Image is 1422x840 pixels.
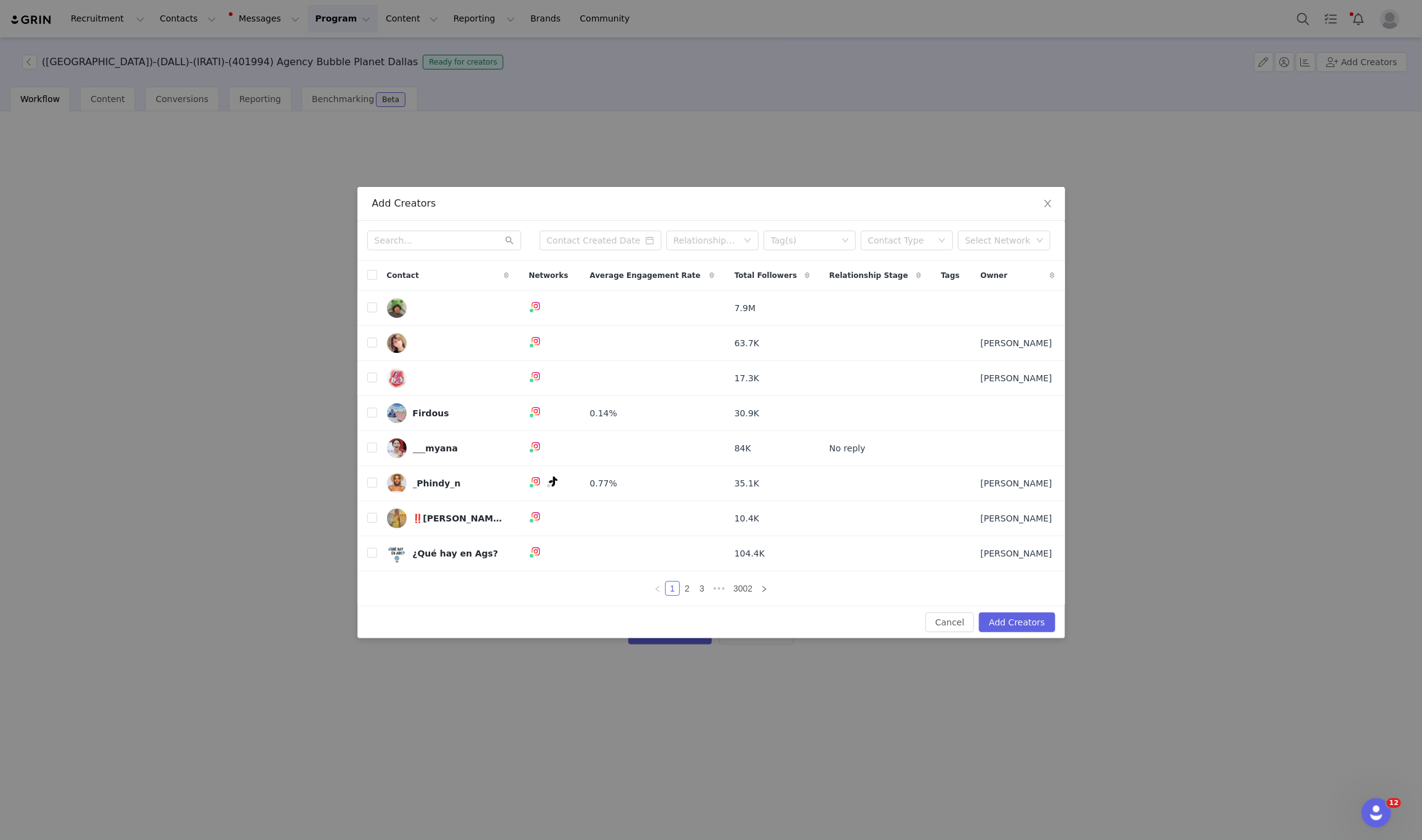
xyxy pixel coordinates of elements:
img: d051d243-e56f-42c5-91b1-77514c61f73a--s.jpg [387,333,407,353]
span: 0.14% [590,407,617,420]
i: icon: down [842,237,849,245]
span: 10.4K [735,512,759,525]
li: Next Page [757,581,772,596]
a: ‼️[PERSON_NAME]’s Must Dos‼️ [387,509,509,528]
img: instagram.svg [531,371,541,381]
img: fd0017f7-4eda-45ac-9ee0-4cc78ccd8ee0.jpg [387,473,407,493]
button: Cancel [925,612,974,632]
span: No reply [829,442,866,455]
img: fe08500a-8e1c-4e3b-9fdb-b51665011261.jpg [387,368,407,388]
i: icon: close [1043,199,1053,208]
li: 1 [665,581,680,596]
div: ¿Qué hay en Ags? [413,549,498,558]
a: 3002 [730,582,756,595]
span: Total Followers [735,270,797,281]
img: 66e2ef80-9d39-46fc-8e23-9f4752e67aab.jpg [387,509,407,528]
iframe: Intercom live chat [1362,798,1391,828]
span: Networks [529,270,568,281]
a: 1 [666,582,679,595]
div: _Phindy_n [413,478,461,488]
div: Relationship Stage [674,234,738,247]
i: icon: right [761,585,768,593]
span: [PERSON_NAME] [981,547,1052,560]
li: Previous Page [650,581,665,596]
img: instagram.svg [531,336,541,346]
li: 3 [695,581,709,596]
span: 30.9K [735,407,759,420]
span: Relationship Stage [829,270,908,281]
img: instagram.svg [531,301,541,311]
img: 84cd624a-42ee-4a23-999a-a0831516c7ce.jpg [387,298,407,318]
span: [PERSON_NAME] [981,512,1052,525]
div: Firdous [413,408,449,418]
span: Average Engagement Rate [590,270,701,281]
span: Tags [941,270,959,281]
a: ¿Qué hay en Ags? [387,544,509,563]
input: Contact Created Date [540,231,661,250]
li: 3002 [729,581,757,596]
input: Search... [367,231,521,250]
a: 3 [695,582,709,595]
li: Next 3 Pages [709,581,729,596]
span: [PERSON_NAME] [981,477,1052,490]
span: 84K [735,442,751,455]
span: 35.1K [735,477,759,490]
img: dae2c81a-bf3b-4a4b-b45f-32708e878c10.jpg [387,403,407,423]
span: 63.7K [735,337,759,350]
a: _Phindy_n [387,473,509,493]
span: Contact [387,270,419,281]
div: Contact Type [868,234,932,247]
span: [PERSON_NAME] [981,372,1052,385]
img: instagram.svg [531,442,541,451]
span: 7.9M [735,302,756,315]
span: 104.4K [735,547,765,560]
div: Add Creators [372,197,1050,210]
span: 0.77% [590,477,617,490]
div: Tag(s) [771,234,837,247]
div: ‼️[PERSON_NAME]’s Must Dos‼️ [413,513,505,523]
button: Add Creators [979,612,1055,632]
img: 8762b915-42bb-475c-86a8-c975fedc2647.jpg [387,438,407,458]
img: instagram.svg [531,547,541,557]
li: 2 [680,581,695,596]
a: Firdous [387,403,509,423]
img: instagram.svg [531,477,541,486]
img: instagram.svg [531,406,541,416]
span: 12 [1387,798,1401,808]
div: ___myana [413,443,458,453]
span: [PERSON_NAME] [981,337,1052,350]
i: icon: calendar [645,236,654,245]
i: icon: down [1036,237,1044,245]
img: instagram.svg [531,512,541,521]
img: 5f1a5b83-f166-4d73-b0c4-5d4df9ef02b7.jpg [387,544,407,563]
a: ___myana [387,438,509,458]
button: Close [1031,187,1065,221]
span: ••• [709,581,729,596]
i: icon: down [744,237,751,245]
i: icon: down [938,237,946,245]
i: icon: left [654,585,661,593]
span: 17.3K [735,372,759,385]
i: icon: search [505,236,514,245]
a: 2 [681,582,694,595]
span: Owner [981,270,1008,281]
div: Select Network [965,234,1032,247]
